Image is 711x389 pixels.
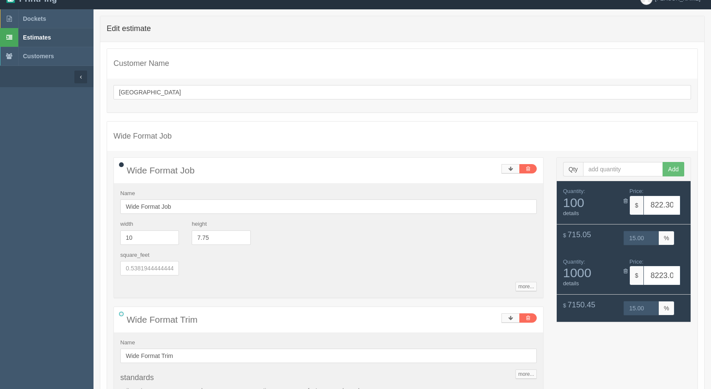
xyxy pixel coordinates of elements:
span: Dockets [23,15,46,22]
label: height [192,220,207,228]
span: % [659,301,674,315]
h4: standards [120,374,537,382]
h4: Edit estimate [107,25,698,33]
span: Quantity: [563,188,585,194]
a: more... [516,282,536,291]
input: add quantity [583,162,663,176]
span: $ [563,302,566,309]
span: $ [629,196,643,215]
span: $ [563,232,566,239]
a: details [563,210,579,216]
span: Qty [563,162,583,176]
input: Name [120,199,537,214]
span: 7150.45 [568,301,595,309]
span: Wide Format Job [127,165,195,175]
h4: Wide Format Job [113,132,691,141]
a: more... [516,369,536,379]
input: Name [120,349,537,363]
span: Customers [23,53,54,60]
label: Name [120,339,135,347]
label: Name [120,190,135,198]
a: details [563,280,579,287]
span: Quantity: [563,258,585,265]
span: 1000 [563,266,618,280]
span: % [659,231,674,245]
span: $ [629,266,643,285]
label: width [120,220,133,228]
span: Estimates [23,34,51,41]
label: square_feet [120,251,150,259]
span: Price: [629,258,643,265]
span: Wide Format Trim [127,315,198,324]
span: Price: [629,188,643,194]
span: 715.05 [568,230,591,239]
input: 0.5381944444444444 [120,261,179,275]
button: Add [663,162,684,176]
span: 100 [563,196,618,210]
h4: Customer Name [113,60,691,68]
